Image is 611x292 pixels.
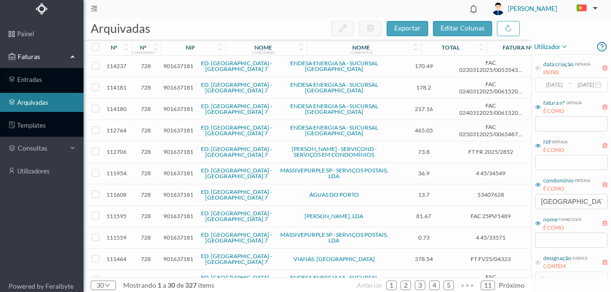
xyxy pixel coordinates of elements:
[201,210,272,222] a: ED. [GEOGRAPHIC_DATA] - [GEOGRAPHIC_DATA] 7
[458,278,477,283] span: •••
[36,3,48,15] img: Logo
[415,281,425,290] li: 3
[252,50,275,54] div: condomínio
[105,234,129,241] span: 111559
[459,255,523,262] span: FT FV25/04323
[104,282,110,288] i: icon: down
[177,281,184,289] span: de
[280,231,388,244] a: MASSIVEPURPLE SP - SERVIÇOS POSTAIS, LDA
[543,224,582,232] div: É COMO
[543,60,574,69] div: data criação
[163,255,193,262] span: 901637181
[280,167,388,180] a: MASSIVEPURPLE SP - SERVIÇOS POSTAIS, LDA
[123,281,156,289] span: mostrando
[503,44,533,51] div: fatura nº
[481,281,495,290] li: 11
[543,185,590,193] div: É COMO
[134,105,158,112] span: 728
[429,281,440,290] li: 4
[393,212,454,220] span: 81.67
[294,255,375,262] a: VIANAS, [GEOGRAPHIC_DATA]
[163,234,193,241] span: 901637181
[163,212,193,220] span: 901637181
[105,148,129,155] span: 112706
[527,277,585,284] span: Eletricidade
[201,252,272,265] a: ED. [GEOGRAPHIC_DATA] - [GEOGRAPHIC_DATA] 7
[186,44,195,51] div: nif
[571,254,588,261] div: rubrica
[459,191,523,198] span: 53407628
[201,102,272,115] a: ED. [GEOGRAPHIC_DATA] - [GEOGRAPHIC_DATA] 7
[459,212,523,220] span: FAC 25PV/1489
[105,191,129,198] span: 111608
[543,146,568,154] div: É COMO
[290,102,378,115] a: ENDESA ENERGIA SA - SUCURSAL [GEOGRAPHIC_DATA]
[393,84,454,91] span: 178.2
[134,277,158,284] span: 728
[166,281,177,289] span: 30
[574,176,590,183] div: entrada
[527,62,585,70] span: Eletricidade
[134,148,158,155] span: 728
[543,99,565,107] div: fatura nº
[163,127,193,134] span: 901637181
[254,44,272,51] div: nome
[492,2,505,15] img: user_titan3.af2715ee.jpg
[290,124,378,137] a: ENDESA ENERGIA SA - SUCURSAL [GEOGRAPHIC_DATA]
[134,191,158,198] span: 728
[527,252,585,266] span: Extintores - Manutenção
[459,102,523,116] span: FAC 0240312025/0061520341
[15,52,68,61] span: Faturas
[111,44,117,51] div: nº
[543,138,551,146] div: Nif
[163,62,193,70] span: 901637181
[386,281,397,290] li: 1
[305,212,363,220] a: [PERSON_NAME], LDA
[393,127,454,134] span: 465.05
[527,170,585,177] span: Correspondência
[433,21,492,36] button: editar colunas
[163,170,193,177] span: 901637181
[527,209,585,223] span: Manutenção / Reparações
[543,107,582,115] div: É COMO
[18,143,65,153] span: consultas
[91,5,97,12] i: icon: menu-fold
[394,24,421,32] span: exportar
[543,215,558,224] div: nome
[201,124,272,137] a: ED. [GEOGRAPHIC_DATA] - [GEOGRAPHIC_DATA] 7
[134,127,158,134] span: 728
[201,81,272,94] a: ED. [GEOGRAPHIC_DATA] - [GEOGRAPHIC_DATA] 7
[543,69,590,77] div: ENTRE
[134,170,158,177] span: 728
[393,234,454,241] span: 0.73
[467,3,480,15] i: icon: bell
[105,105,129,112] span: 114180
[543,254,571,262] div: designação
[459,273,523,288] span: FAC 0240312025/0061462460
[443,281,454,290] li: 5
[534,41,568,52] span: utilizador
[290,60,378,72] a: ENDESA ENERGIA SA - SUCURSAL [GEOGRAPHIC_DATA]
[163,84,193,91] span: 901637181
[387,21,428,36] button: exportar
[156,281,163,289] span: 1
[163,191,193,198] span: 901637181
[352,44,370,51] div: nome
[543,176,574,185] div: condomínio
[201,167,272,180] a: ED. [GEOGRAPHIC_DATA] - [GEOGRAPHIC_DATA] 7
[105,212,129,220] span: 111595
[350,50,372,54] div: fornecedor
[134,255,158,262] span: 728
[134,62,158,70] span: 728
[527,191,585,198] span: Água
[163,277,193,284] span: 901637181
[459,59,523,73] span: FAC 0220312025/0053543796
[357,281,382,289] span: anterior
[105,127,129,134] span: 112764
[527,127,585,134] span: Eletricidade
[134,212,158,220] span: 728
[527,105,585,112] span: Eletricidade
[309,191,359,198] a: ÁGUAS DO PORTO
[290,81,378,94] a: ENDESA ENERGIA SA - SUCURSAL [GEOGRAPHIC_DATA]
[105,255,129,262] span: 111464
